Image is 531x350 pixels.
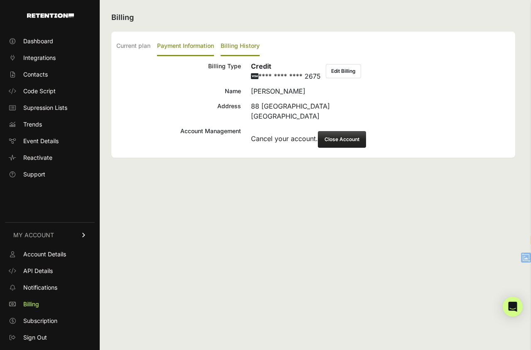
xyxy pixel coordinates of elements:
a: Subscription [5,314,95,328]
div: Address [116,101,241,121]
span: Support [23,170,45,179]
span: Trends [23,120,42,129]
div: [PERSON_NAME] [251,86,510,96]
a: Notifications [5,281,95,294]
a: Sign Out [5,331,95,344]
div: Cancel your account. [251,126,510,148]
label: Payment Information [157,37,214,56]
span: Supression Lists [23,104,67,112]
a: Integrations [5,51,95,65]
h6: Credit [251,61,321,71]
a: MY ACCOUNT [5,222,95,248]
a: API Details [5,264,95,278]
div: Account Management [116,126,241,148]
h2: Billing [111,12,515,23]
a: Account Details [5,248,95,261]
a: Billing [5,298,95,311]
span: Code Script [23,87,56,95]
div: Open Intercom Messenger [503,297,523,317]
span: Subscription [23,317,57,325]
button: Edit Billing [326,64,361,78]
span: Account Details [23,250,66,258]
a: Supression Lists [5,101,95,114]
label: Billing History [221,37,260,56]
span: Event Details [23,137,59,145]
span: MY ACCOUNT [13,231,54,239]
a: Reactivate [5,151,95,164]
img: Retention.com [27,13,74,18]
span: Sign Out [23,333,47,342]
span: Reactivate [23,154,52,162]
label: Current plan [116,37,150,56]
span: Integrations [23,54,56,62]
div: Billing Type [116,61,241,81]
a: Event Details [5,134,95,148]
a: Dashboard [5,35,95,48]
div: Name [116,86,241,96]
a: Contacts [5,68,95,81]
a: Trends [5,118,95,131]
span: Contacts [23,70,48,79]
span: Billing [23,300,39,308]
button: Close Account [318,131,366,148]
span: API Details [23,267,53,275]
span: Notifications [23,283,57,292]
div: 88 [GEOGRAPHIC_DATA] [GEOGRAPHIC_DATA] [251,101,510,121]
a: Support [5,168,95,181]
a: Code Script [5,84,95,98]
span: Dashboard [23,37,53,45]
